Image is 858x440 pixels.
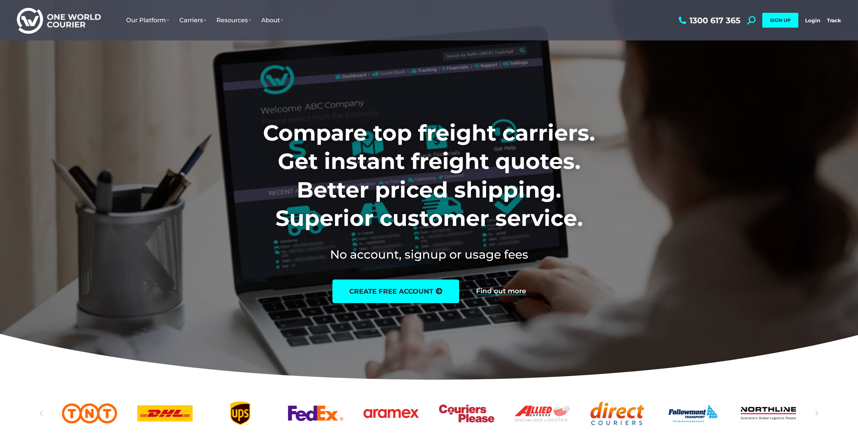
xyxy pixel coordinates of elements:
a: Followmont transoirt web logo [665,402,720,425]
a: Allied Express logo [514,402,570,425]
span: About [261,17,283,24]
a: Couriers Please logo [439,402,494,425]
span: Our Platform [126,17,169,24]
a: Resources [211,10,256,31]
a: Find out more [476,288,526,295]
a: 1300 617 365 [677,16,740,25]
a: Northline logo [741,402,796,425]
a: UPS logo [213,402,268,425]
a: Carriers [174,10,211,31]
div: 5 / 25 [288,402,344,425]
a: TNT logo Australian freight company [62,402,117,425]
div: 3 / 25 [137,402,193,425]
h1: Compare top freight carriers. Get instant freight quotes. Better priced shipping. Superior custom... [218,119,640,233]
img: One World Courier [17,7,101,34]
a: create free account [332,280,459,303]
div: 11 / 25 [741,402,796,425]
a: Our Platform [121,10,174,31]
div: 6 / 25 [363,402,419,425]
a: Direct Couriers logo [590,402,645,425]
a: SIGN UP [762,13,798,28]
div: 8 / 25 [514,402,570,425]
div: Slides [62,402,796,425]
h2: No account, signup or usage fees [218,246,640,263]
a: DHl logo [137,402,193,425]
a: Aramex_logo [363,402,419,425]
div: 10 / 25 [665,402,720,425]
span: Resources [216,17,251,24]
span: Carriers [179,17,206,24]
div: 7 / 25 [439,402,494,425]
a: About [256,10,288,31]
div: 4 / 25 [213,402,268,425]
div: 9 / 25 [590,402,645,425]
a: Track [827,17,841,24]
a: FedEx logo [288,402,344,425]
span: SIGN UP [770,17,791,23]
div: 2 / 25 [62,402,117,425]
a: Login [805,17,820,24]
